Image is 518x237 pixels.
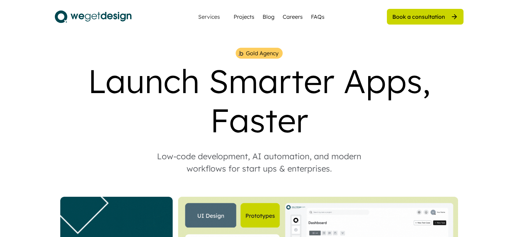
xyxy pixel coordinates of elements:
[392,13,445,20] div: Book a consultation
[263,13,274,21] a: Blog
[238,50,244,57] img: bubble%201.png
[195,14,223,19] div: Services
[55,8,131,25] img: logo.svg
[55,61,464,140] div: Launch Smarter Apps, Faster
[246,49,279,57] div: Gold Agency
[311,13,325,21] a: FAQs
[234,13,254,21] a: Projects
[283,13,303,21] a: Careers
[143,150,375,175] div: Low-code development, AI automation, and modern workflows for start ups & enterprises.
